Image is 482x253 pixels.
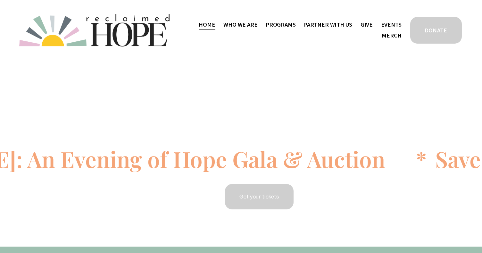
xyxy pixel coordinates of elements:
img: Reclaimed Hope Initiative [19,14,170,46]
span: Partner With Us [304,20,352,30]
a: folder dropdown [223,20,257,30]
a: Home [199,20,215,30]
a: Give [361,20,373,30]
a: folder dropdown [304,20,352,30]
a: Merch [382,30,401,41]
a: folder dropdown [266,20,296,30]
a: Get your tickets [224,183,294,210]
span: Who We Are [223,20,257,30]
a: DONATE [409,16,463,45]
span: Programs [266,20,296,30]
a: Events [381,20,402,30]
